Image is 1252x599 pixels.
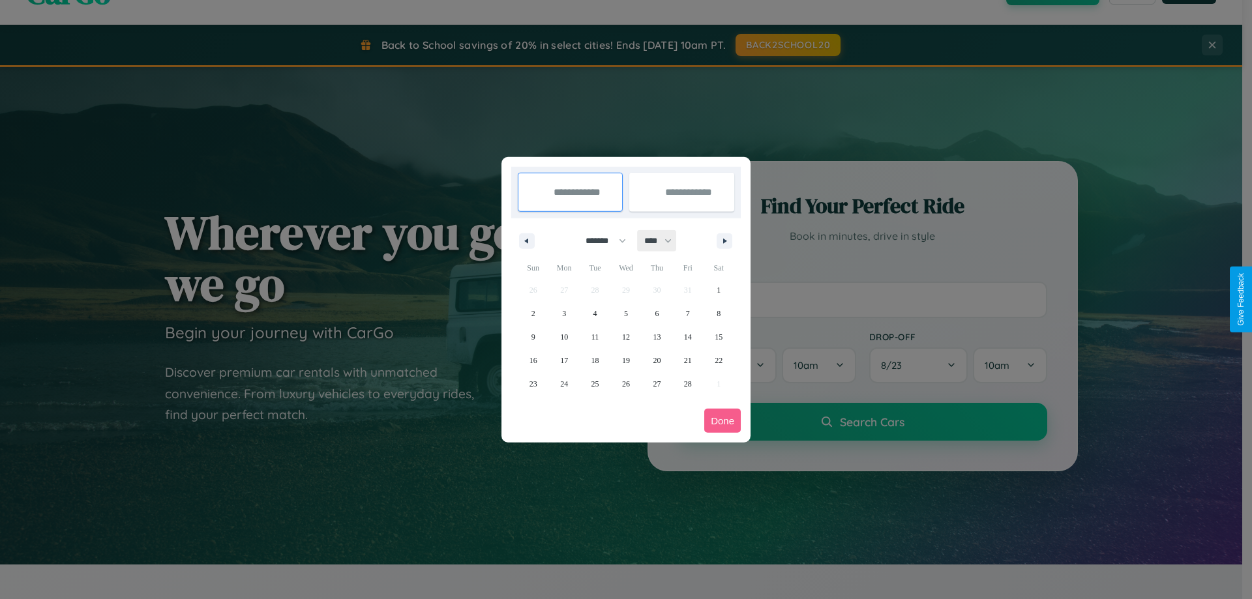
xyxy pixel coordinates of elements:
[580,372,610,396] button: 25
[560,372,568,396] span: 24
[1236,273,1245,326] div: Give Feedback
[610,257,641,278] span: Wed
[622,349,630,372] span: 19
[655,302,659,325] span: 6
[672,325,703,349] button: 14
[562,302,566,325] span: 3
[642,325,672,349] button: 13
[548,325,579,349] button: 10
[704,325,734,349] button: 15
[529,372,537,396] span: 23
[548,372,579,396] button: 24
[518,302,548,325] button: 2
[672,372,703,396] button: 28
[624,302,628,325] span: 5
[684,372,692,396] span: 28
[642,349,672,372] button: 20
[610,325,641,349] button: 12
[684,349,692,372] span: 21
[610,372,641,396] button: 26
[704,409,741,433] button: Done
[642,302,672,325] button: 6
[686,302,690,325] span: 7
[704,302,734,325] button: 8
[622,372,630,396] span: 26
[580,257,610,278] span: Tue
[717,302,721,325] span: 8
[591,325,599,349] span: 11
[622,325,630,349] span: 12
[560,349,568,372] span: 17
[518,349,548,372] button: 16
[580,325,610,349] button: 11
[717,278,721,302] span: 1
[704,349,734,372] button: 22
[704,278,734,302] button: 1
[684,325,692,349] span: 14
[531,302,535,325] span: 2
[548,302,579,325] button: 3
[704,257,734,278] span: Sat
[580,302,610,325] button: 4
[560,325,568,349] span: 10
[591,349,599,372] span: 18
[548,257,579,278] span: Mon
[715,325,723,349] span: 15
[531,325,535,349] span: 9
[653,372,661,396] span: 27
[610,302,641,325] button: 5
[653,325,661,349] span: 13
[715,349,723,372] span: 22
[580,349,610,372] button: 18
[642,257,672,278] span: Thu
[672,349,703,372] button: 21
[642,372,672,396] button: 27
[518,325,548,349] button: 9
[518,257,548,278] span: Sun
[672,302,703,325] button: 7
[653,349,661,372] span: 20
[548,349,579,372] button: 17
[529,349,537,372] span: 16
[593,302,597,325] span: 4
[591,372,599,396] span: 25
[518,372,548,396] button: 23
[672,257,703,278] span: Fri
[610,349,641,372] button: 19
